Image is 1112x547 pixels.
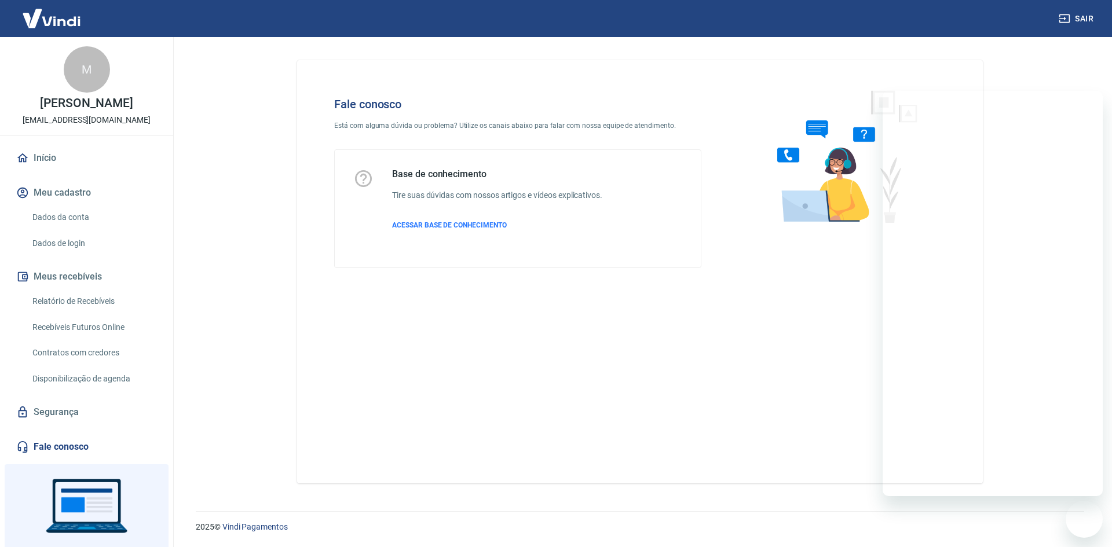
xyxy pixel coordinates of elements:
[392,189,602,201] h6: Tire suas dúvidas com nossos artigos e vídeos explicativos.
[28,367,159,391] a: Disponibilização de agenda
[14,264,159,289] button: Meus recebíveis
[14,180,159,205] button: Meu cadastro
[1056,8,1098,30] button: Sair
[392,220,602,230] a: ACESSAR BASE DE CONHECIMENTO
[23,114,151,126] p: [EMAIL_ADDRESS][DOMAIN_NAME]
[392,221,507,229] span: ACESSAR BASE DE CONHECIMENTO
[28,341,159,365] a: Contratos com credores
[392,168,602,180] h5: Base de conhecimento
[196,521,1084,533] p: 2025 ©
[1066,501,1103,538] iframe: Button to launch messaging window, conversation in progress
[40,97,133,109] p: [PERSON_NAME]
[14,434,159,460] a: Fale conosco
[28,205,159,229] a: Dados da conta
[14,145,159,171] a: Início
[222,522,288,531] a: Vindi Pagamentos
[28,232,159,255] a: Dados de login
[334,97,701,111] h4: Fale conosco
[754,79,930,233] img: Fale conosco
[883,91,1103,496] iframe: Messaging window
[14,399,159,425] a: Segurança
[28,315,159,339] a: Recebíveis Futuros Online
[334,120,701,131] p: Está com alguma dúvida ou problema? Utilize os canais abaixo para falar com nossa equipe de atend...
[28,289,159,313] a: Relatório de Recebíveis
[14,1,89,36] img: Vindi
[64,46,110,93] div: M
